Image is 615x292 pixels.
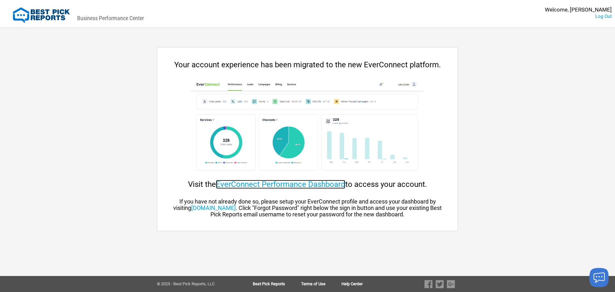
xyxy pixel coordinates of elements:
[13,7,70,23] img: Best Pick Reports Logo
[191,79,424,175] img: cp-dashboard.png
[595,13,612,19] a: Log Out
[216,180,345,189] a: EverConnect Performance Dashboard
[170,198,445,218] div: If you have not already done so, please setup your EverConnect profile and access your dashboard ...
[170,60,445,69] div: Your account experience has been migrated to the new EverConnect platform.
[545,6,612,13] div: Welcome, [PERSON_NAME]
[341,282,363,286] a: Help Center
[191,204,236,211] a: [DOMAIN_NAME]
[301,282,341,286] a: Terms of Use
[589,268,609,287] button: Launch chat
[253,282,301,286] a: Best Pick Reports
[157,282,232,286] div: © 2025 - Best Pick Reports, LLC
[170,180,445,189] div: Visit the to access your account.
